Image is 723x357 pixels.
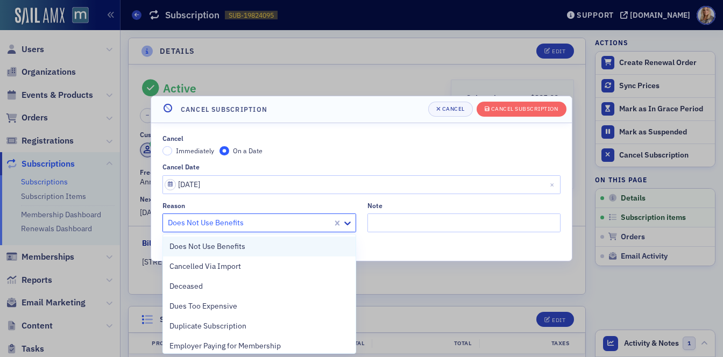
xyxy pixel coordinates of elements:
span: Does Not Use Benefits [169,241,245,252]
h4: Cancel Subscription [181,104,267,114]
div: Reason [162,202,185,210]
button: Cancel Subscription [477,102,566,117]
div: Cancel [442,106,465,112]
span: On a Date [233,146,263,155]
input: On a Date [219,146,229,156]
input: MM/DD/YYYY [162,175,561,194]
div: Cancel Date [162,163,200,171]
span: Dues Too Expensive [169,301,237,312]
input: Immediately [162,146,172,156]
span: Duplicate Subscription [169,320,246,332]
div: Cancel [162,134,183,142]
span: Immediately [176,146,214,155]
span: Cancelled Via Import [169,261,241,272]
button: Close [546,175,561,194]
span: Deceased [169,281,203,292]
div: Cancel Subscription [491,106,558,112]
button: Cancel [428,102,473,117]
div: Note [367,202,382,210]
span: Employer Paying for Membership [169,340,281,352]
